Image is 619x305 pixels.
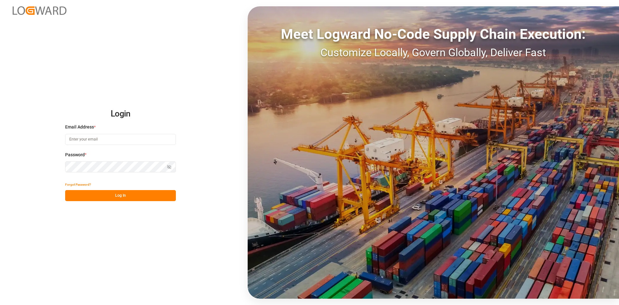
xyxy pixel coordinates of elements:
[13,6,66,15] img: Logward_new_orange.png
[65,134,176,145] input: Enter your email
[65,152,85,158] span: Password
[65,179,91,190] button: Forgot Password?
[65,190,176,201] button: Log In
[248,45,619,61] div: Customize Locally, Govern Globally, Deliver Fast
[65,104,176,124] h2: Login
[248,24,619,45] div: Meet Logward No-Code Supply Chain Execution:
[65,124,94,130] span: Email Address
